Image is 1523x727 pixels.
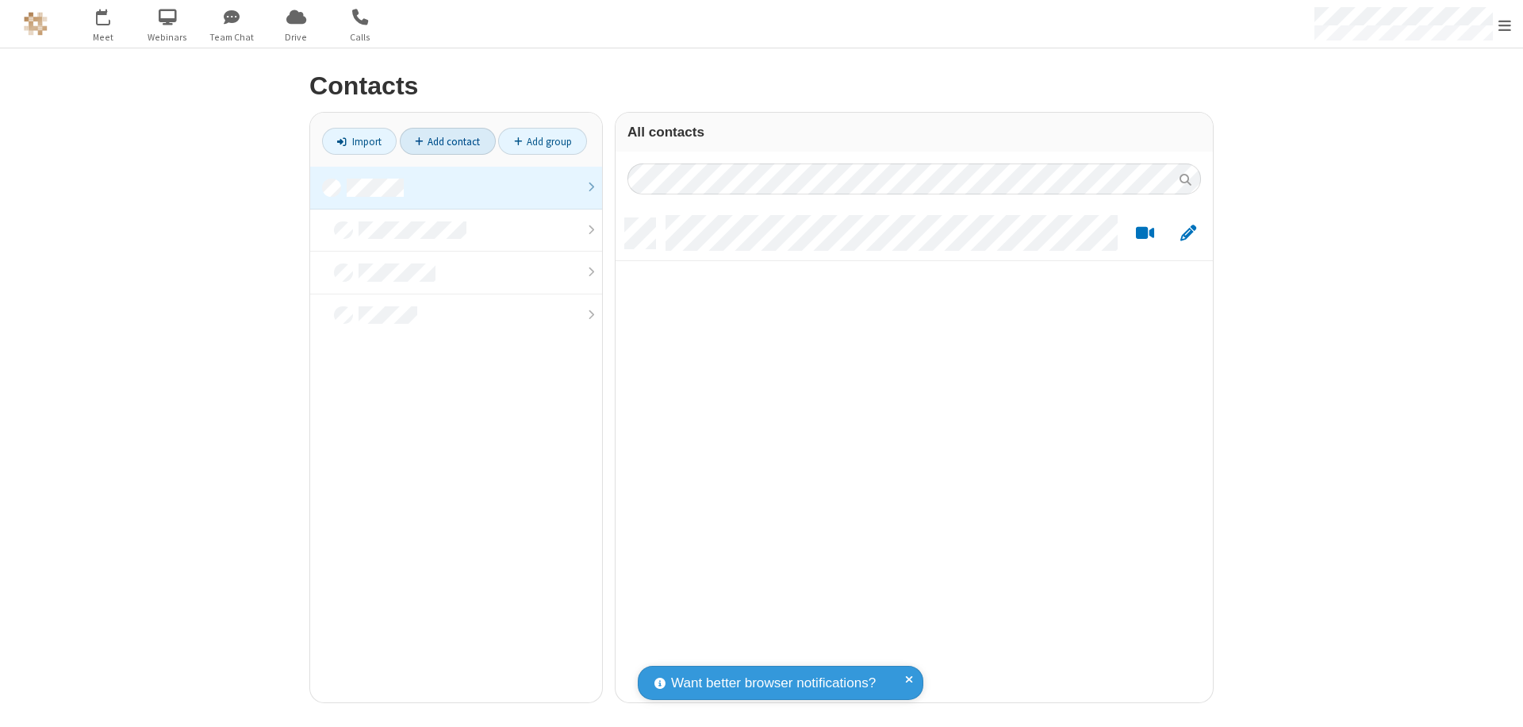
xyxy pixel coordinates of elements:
a: Import [322,128,397,155]
span: Want better browser notifications? [671,673,876,694]
div: grid [616,206,1213,702]
span: Drive [267,30,326,44]
a: Add group [498,128,587,155]
iframe: Chat [1483,686,1511,716]
button: Edit [1172,224,1203,244]
h3: All contacts [627,125,1201,140]
div: 1 [107,9,117,21]
a: Add contact [400,128,496,155]
span: Meet [74,30,133,44]
img: QA Selenium DO NOT DELETE OR CHANGE [24,12,48,36]
span: Team Chat [202,30,262,44]
button: Start a video meeting [1130,224,1160,244]
span: Webinars [138,30,198,44]
h2: Contacts [309,72,1214,100]
span: Calls [331,30,390,44]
